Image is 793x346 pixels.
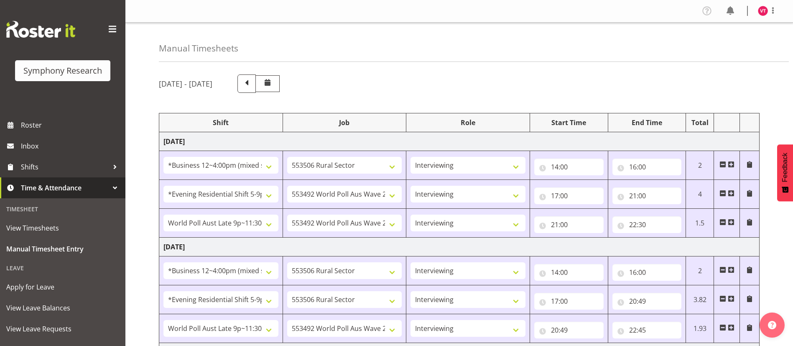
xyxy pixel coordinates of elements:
[612,293,682,310] input: Click to select...
[612,216,682,233] input: Click to select...
[612,118,682,128] div: End Time
[686,180,714,209] td: 4
[6,323,119,335] span: View Leave Requests
[2,218,123,238] a: View Timesheets
[768,321,776,329] img: help-xxl-2.png
[2,318,123,339] a: View Leave Requests
[612,322,682,338] input: Click to select...
[2,277,123,297] a: Apply for Leave
[159,238,760,256] td: [DATE]
[534,322,604,338] input: Click to select...
[534,187,604,204] input: Click to select...
[686,314,714,343] td: 1.93
[690,118,709,128] div: Total
[686,285,714,314] td: 3.82
[686,256,714,285] td: 2
[23,64,102,77] div: Symphony Research
[2,200,123,218] div: Timesheet
[6,243,119,255] span: Manual Timesheet Entry
[2,297,123,318] a: View Leave Balances
[21,119,121,131] span: Roster
[777,144,793,201] button: Feedback - Show survey
[2,238,123,259] a: Manual Timesheet Entry
[534,293,604,310] input: Click to select...
[612,187,682,204] input: Click to select...
[612,159,682,175] input: Click to select...
[686,151,714,180] td: 2
[781,153,789,182] span: Feedback
[287,118,402,128] div: Job
[612,264,682,281] input: Click to select...
[159,79,212,88] h5: [DATE] - [DATE]
[21,161,109,173] span: Shifts
[163,118,278,128] div: Shift
[6,281,119,293] span: Apply for Leave
[534,264,604,281] input: Click to select...
[534,118,604,128] div: Start Time
[411,118,525,128] div: Role
[686,209,714,238] td: 1.5
[2,259,123,277] div: Leave
[534,216,604,233] input: Click to select...
[534,159,604,175] input: Click to select...
[758,6,768,16] img: vala-tone11405.jpg
[159,132,760,151] td: [DATE]
[6,302,119,314] span: View Leave Balances
[21,140,121,152] span: Inbox
[21,182,109,194] span: Time & Attendance
[6,21,75,38] img: Rosterit website logo
[6,222,119,234] span: View Timesheets
[159,44,238,53] h4: Manual Timesheets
